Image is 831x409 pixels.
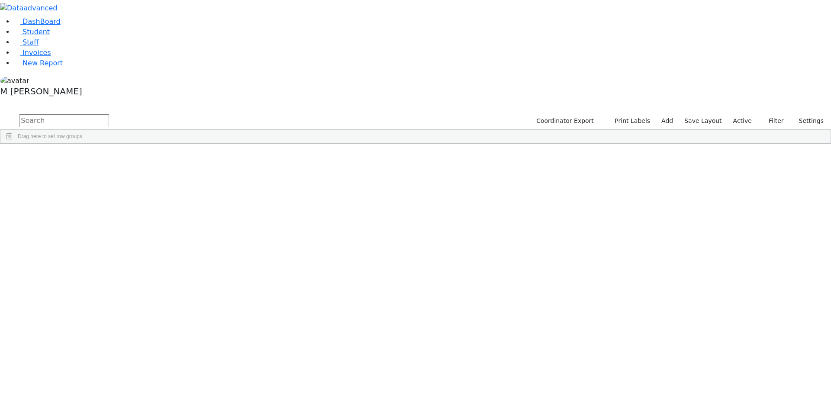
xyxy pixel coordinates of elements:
[14,59,63,67] a: New Report
[14,17,61,26] a: DashBoard
[23,17,61,26] span: DashBoard
[605,114,654,128] button: Print Labels
[18,133,82,139] span: Drag here to set row groups
[23,48,51,57] span: Invoices
[14,48,51,57] a: Invoices
[531,114,598,128] button: Coordinator Export
[729,114,756,128] label: Active
[14,38,39,46] a: Staff
[14,28,50,36] a: Student
[757,114,788,128] button: Filter
[680,114,725,128] button: Save Layout
[19,114,109,127] input: Search
[788,114,828,128] button: Settings
[23,28,50,36] span: Student
[23,38,39,46] span: Staff
[23,59,63,67] span: New Report
[657,114,677,128] a: Add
